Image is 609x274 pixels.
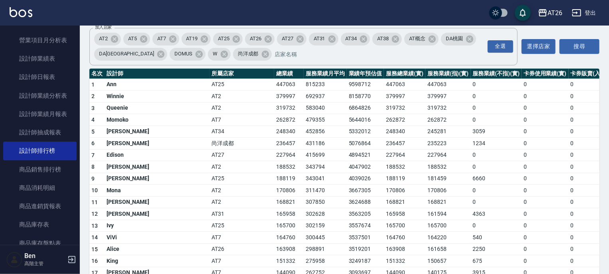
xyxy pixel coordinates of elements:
td: 0 [471,196,522,208]
td: 415699 [304,149,347,161]
td: 0 [522,102,569,114]
th: 服務業績(不指)(實) [471,69,522,79]
td: AT7 [210,114,274,126]
td: 165700 [384,220,425,232]
td: 227964 [425,149,471,161]
a: 設計師排行榜 [3,142,77,160]
td: 307850 [304,196,347,208]
div: AT19 [182,33,211,45]
td: 165958 [384,208,425,220]
td: 4363 [471,208,522,220]
td: King [105,255,210,267]
td: AT2 [210,91,274,103]
td: 0 [522,79,569,91]
td: AT2 [210,185,274,197]
div: AT26 [548,8,562,18]
th: 名次 [89,69,105,79]
td: AT25 [210,220,274,232]
td: 248340 [274,126,304,138]
img: Person [6,252,22,268]
td: 379997 [425,91,471,103]
td: 3624688 [347,196,384,208]
td: 0 [522,232,569,244]
a: 設計師業績表 [3,49,77,68]
span: 尚洋成都 [233,50,263,58]
td: 168821 [425,196,471,208]
span: DA[GEOGRAPHIC_DATA] [94,50,159,58]
div: AT25 [213,33,243,45]
td: 4039026 [347,173,384,185]
span: 15 [91,246,98,252]
td: 235223 [425,138,471,150]
td: 692937 [304,91,347,103]
span: 2 [91,93,95,99]
td: 248340 [384,126,425,138]
a: 商品進銷貨報表 [3,197,77,215]
td: 6864826 [347,102,384,114]
td: 275958 [304,255,347,267]
td: 163908 [384,243,425,255]
span: AT19 [182,35,203,43]
td: 300445 [304,232,347,244]
td: 0 [522,185,569,197]
div: W [208,48,231,61]
td: AT34 [210,126,274,138]
td: 0 [522,161,569,173]
td: 0 [522,196,569,208]
a: 商品庫存盤點表 [3,234,77,252]
td: 0 [471,149,522,161]
td: 675 [471,255,522,267]
td: Mona [105,185,210,197]
div: DOMUS [170,48,206,61]
td: 0 [522,173,569,185]
span: 8 [91,164,95,170]
td: 188532 [384,161,425,173]
button: 登出 [569,6,599,20]
td: [PERSON_NAME] [105,126,210,138]
th: 所屬店家 [210,69,274,79]
div: 全選 [488,40,513,53]
td: AT2 [210,161,274,173]
h5: Ben [24,252,65,260]
td: 0 [522,114,569,126]
td: AT25 [210,79,274,91]
button: 選擇店家 [522,39,556,54]
label: 加入店家 [95,24,112,30]
td: 262872 [425,114,471,126]
div: AT概念 [404,33,439,45]
td: 379997 [274,91,304,103]
td: 170806 [384,185,425,197]
span: AT26 [245,35,266,43]
td: 0 [522,208,569,220]
td: 尚洋成都 [210,138,274,150]
span: 9 [91,175,95,182]
td: 165700 [274,220,304,232]
td: 431186 [304,138,347,150]
td: ViVi [105,232,210,244]
span: 1 [91,81,95,88]
td: 168821 [384,196,425,208]
td: 3249187 [347,255,384,267]
button: Open [486,39,515,54]
div: AT27 [277,33,306,45]
td: 161658 [425,243,471,255]
td: AT25 [210,173,274,185]
td: 5076864 [347,138,384,150]
a: 商品消耗明細 [3,179,77,197]
span: DA桃園 [441,35,468,43]
td: 0 [471,114,522,126]
td: 164760 [274,232,304,244]
td: 0 [522,243,569,255]
td: 170806 [274,185,304,197]
td: 262872 [384,114,425,126]
td: 302159 [304,220,347,232]
span: AT25 [213,35,234,43]
td: 161594 [425,208,471,220]
img: Logo [10,7,32,17]
a: 商品庫存表 [3,215,77,234]
td: 447063 [384,79,425,91]
span: AT7 [152,35,171,43]
td: 4894521 [347,149,384,161]
td: 1234 [471,138,522,150]
span: AT34 [341,35,362,43]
